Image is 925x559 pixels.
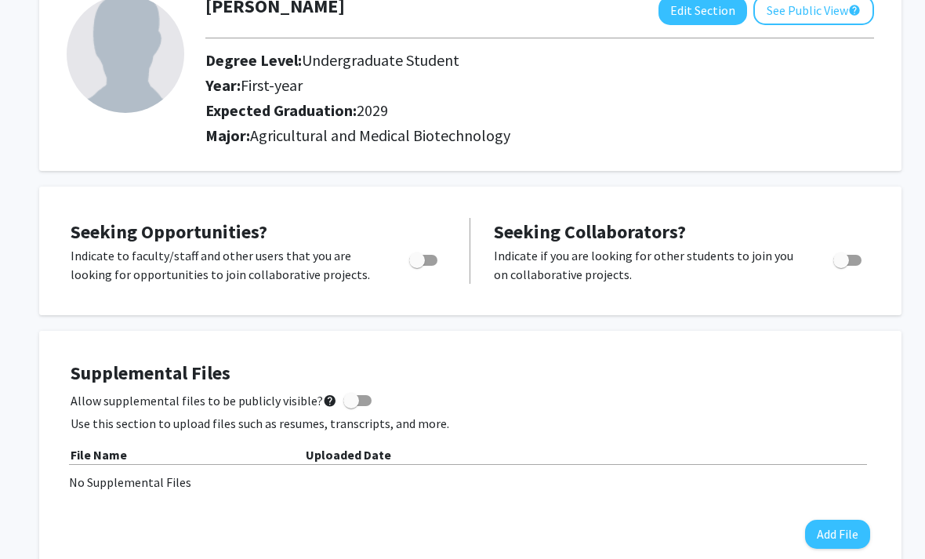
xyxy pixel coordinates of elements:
h2: Degree Level: [205,51,786,70]
span: Allow supplemental files to be publicly visible? [71,391,337,410]
div: Toggle [403,246,446,270]
p: Indicate to faculty/staff and other users that you are looking for opportunities to join collabor... [71,246,379,284]
span: Seeking Collaborators? [494,220,686,244]
b: File Name [71,447,127,463]
h2: Year: [205,76,786,95]
h2: Expected Graduation: [205,101,786,120]
iframe: Chat [12,488,67,547]
div: Toggle [827,246,870,270]
p: Indicate if you are looking for other students to join you on collaborative projects. [494,246,803,284]
b: Uploaded Date [306,447,391,463]
span: 2029 [357,100,388,120]
h2: Major: [205,126,874,145]
h4: Supplemental Files [71,362,870,385]
p: Use this section to upload files such as resumes, transcripts, and more. [71,414,870,433]
span: Agricultural and Medical Biotechnology [250,125,510,145]
span: Seeking Opportunities? [71,220,267,244]
mat-icon: help [848,1,861,20]
mat-icon: help [323,391,337,410]
span: Undergraduate Student [302,50,459,70]
div: No Supplemental Files [69,473,872,492]
span: First-year [241,75,303,95]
